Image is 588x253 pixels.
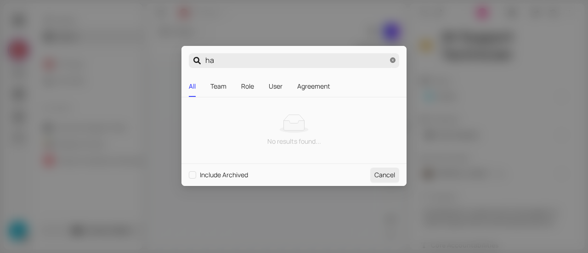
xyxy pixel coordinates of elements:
[210,81,226,91] div: Team
[191,136,397,146] div: No results found...
[390,56,396,65] span: close-circle
[189,81,196,91] div: All
[297,81,330,91] div: Agreement
[374,170,395,180] span: Cancel
[269,81,283,91] div: User
[370,168,399,182] button: Cancel
[241,81,254,91] div: Role
[196,170,252,180] span: Include Archived
[390,57,396,63] span: close-circle
[205,53,392,68] input: Search...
